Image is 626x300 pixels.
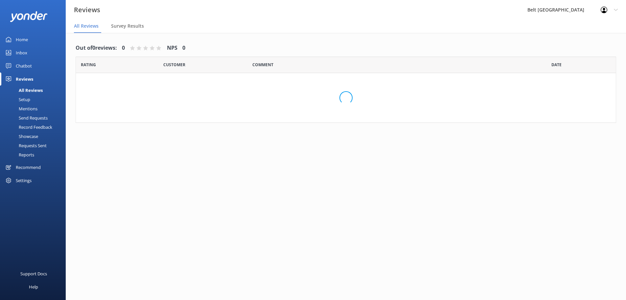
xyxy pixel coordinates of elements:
div: All Reviews [4,86,43,95]
h4: 0 [182,44,185,52]
a: Setup [4,95,66,104]
a: Showcase [4,132,66,141]
h4: Out of 0 reviews: [76,44,117,52]
span: Date [551,62,562,68]
div: Support Docs [20,267,47,280]
a: Requests Sent [4,141,66,150]
div: Inbox [16,46,27,59]
div: Chatbot [16,59,32,72]
a: Reports [4,150,66,159]
div: Reports [4,150,34,159]
div: Mentions [4,104,37,113]
span: Date [81,62,96,68]
a: Mentions [4,104,66,113]
h3: Reviews [74,5,100,15]
div: Home [16,33,28,46]
div: Settings [16,174,32,187]
div: Send Requests [4,113,48,123]
div: Reviews [16,72,33,86]
div: Help [29,280,38,293]
a: Send Requests [4,113,66,123]
div: Record Feedback [4,123,52,132]
img: yonder-white-logo.png [10,11,48,22]
a: Record Feedback [4,123,66,132]
span: Survey Results [111,23,144,29]
h4: 0 [122,44,125,52]
h4: NPS [167,44,177,52]
div: Requests Sent [4,141,47,150]
div: Recommend [16,161,41,174]
a: All Reviews [4,86,66,95]
span: Question [252,62,273,68]
div: Setup [4,95,30,104]
span: Date [163,62,185,68]
span: All Reviews [74,23,99,29]
div: Showcase [4,132,38,141]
